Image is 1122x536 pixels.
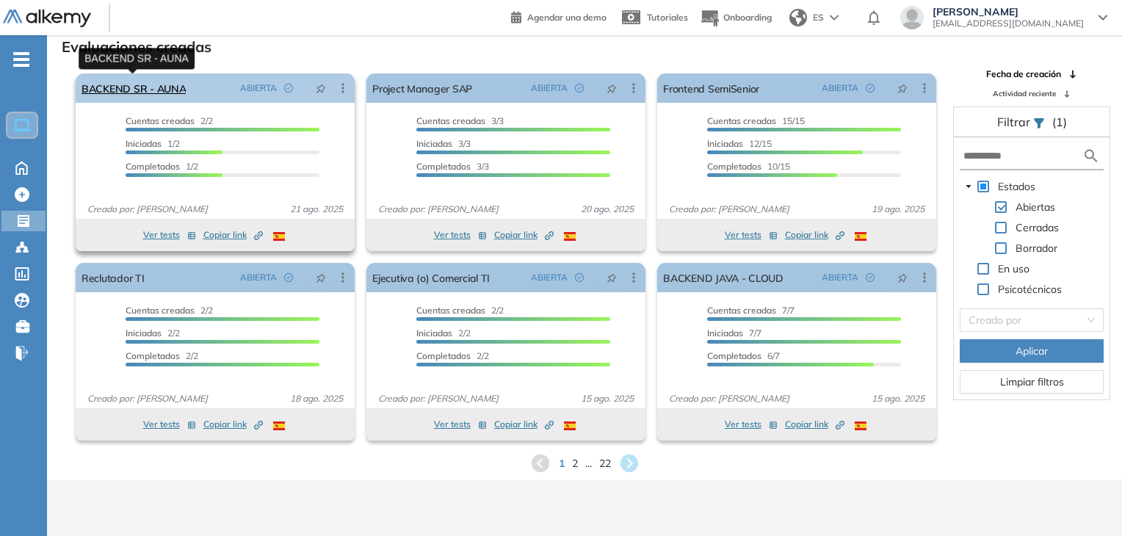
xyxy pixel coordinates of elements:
span: 12/15 [707,138,772,149]
span: Agendar una demo [527,12,607,23]
img: ESP [855,232,866,241]
button: Copiar link [203,416,263,433]
span: Estados [995,178,1038,195]
span: ABIERTA [822,82,858,95]
button: pushpin [305,76,337,100]
span: Completados [707,161,761,172]
span: 20 ago. 2025 [575,203,640,216]
span: check-circle [284,273,293,282]
span: 7/7 [707,305,795,316]
span: 3/3 [416,161,489,172]
span: 2/2 [126,350,198,361]
span: 3/3 [416,115,504,126]
a: Ejecutiva (o) Comercial TI [372,263,490,292]
span: Abiertas [1013,198,1058,216]
button: Ver tests [725,226,778,244]
span: 10/15 [707,161,790,172]
span: 15/15 [707,115,805,126]
span: 3/3 [416,138,471,149]
button: Copiar link [785,416,844,433]
span: ABIERTA [240,271,277,284]
img: ESP [855,421,866,430]
img: search icon [1082,147,1100,165]
button: pushpin [596,76,628,100]
span: pushpin [897,82,908,94]
button: Aplicar [960,339,1104,363]
span: 2/2 [126,115,213,126]
span: check-circle [575,273,584,282]
span: Iniciadas [707,138,743,149]
span: check-circle [866,84,875,93]
img: ESP [564,232,576,241]
span: 7/7 [707,327,761,338]
span: 2/2 [416,327,471,338]
button: pushpin [886,266,919,289]
span: pushpin [316,82,326,94]
span: check-circle [866,273,875,282]
span: Cuentas creadas [416,305,485,316]
span: Creado por: [PERSON_NAME] [82,203,214,216]
span: 15 ago. 2025 [866,392,930,405]
span: Cerradas [1013,219,1062,236]
img: ESP [273,421,285,430]
button: pushpin [596,266,628,289]
span: Cuentas creadas [707,115,776,126]
span: Iniciadas [126,327,162,338]
span: Copiar link [494,418,554,431]
span: Iniciadas [126,138,162,149]
button: Limpiar filtros [960,370,1104,394]
span: Copiar link [203,418,263,431]
a: Project Manager SAP [372,73,472,103]
span: 6/7 [707,350,780,361]
span: Iniciadas [707,327,743,338]
span: Aplicar [1016,343,1048,359]
span: [EMAIL_ADDRESS][DOMAIN_NAME] [933,18,1084,29]
span: 21 ago. 2025 [284,203,349,216]
span: ABIERTA [240,82,277,95]
span: Cerradas [1016,221,1059,234]
span: 2/2 [126,327,180,338]
img: arrow [830,15,839,21]
a: BACKEND SR - AUNA [82,73,186,103]
span: En uso [995,260,1032,278]
span: Creado por: [PERSON_NAME] [663,392,795,405]
span: Iniciadas [416,138,452,149]
button: Ver tests [143,226,196,244]
i: - [13,58,29,61]
button: Copiar link [494,226,554,244]
span: 18 ago. 2025 [284,392,349,405]
button: pushpin [886,76,919,100]
span: check-circle [575,84,584,93]
button: Copiar link [494,416,554,433]
span: Actividad reciente [993,88,1056,99]
button: Ver tests [725,416,778,433]
span: ... [585,456,592,471]
span: Copiar link [203,228,263,242]
span: Completados [126,161,180,172]
span: 1/2 [126,138,180,149]
span: ES [813,11,824,24]
span: Creado por: [PERSON_NAME] [372,392,504,405]
span: Borrador [1013,239,1060,257]
span: Borrador [1016,242,1057,255]
span: Abiertas [1016,200,1055,214]
span: Completados [126,350,180,361]
span: Tutoriales [647,12,688,23]
span: Estados [998,180,1035,193]
div: BACKEND SR - AUNA [79,48,195,69]
span: 1/2 [126,161,198,172]
span: check-circle [284,84,293,93]
span: Completados [416,161,471,172]
span: Psicotécnicos [995,280,1065,298]
span: [PERSON_NAME] [933,6,1084,18]
span: Cuentas creadas [707,305,776,316]
img: world [789,9,807,26]
span: ABIERTA [822,271,858,284]
span: Copiar link [494,228,554,242]
h3: Evaluaciones creadas [62,38,211,56]
span: Cuentas creadas [416,115,485,126]
span: pushpin [607,272,617,283]
button: Ver tests [434,226,487,244]
span: Copiar link [785,418,844,431]
a: BACKEND JAVA - CLOUD [663,263,783,292]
